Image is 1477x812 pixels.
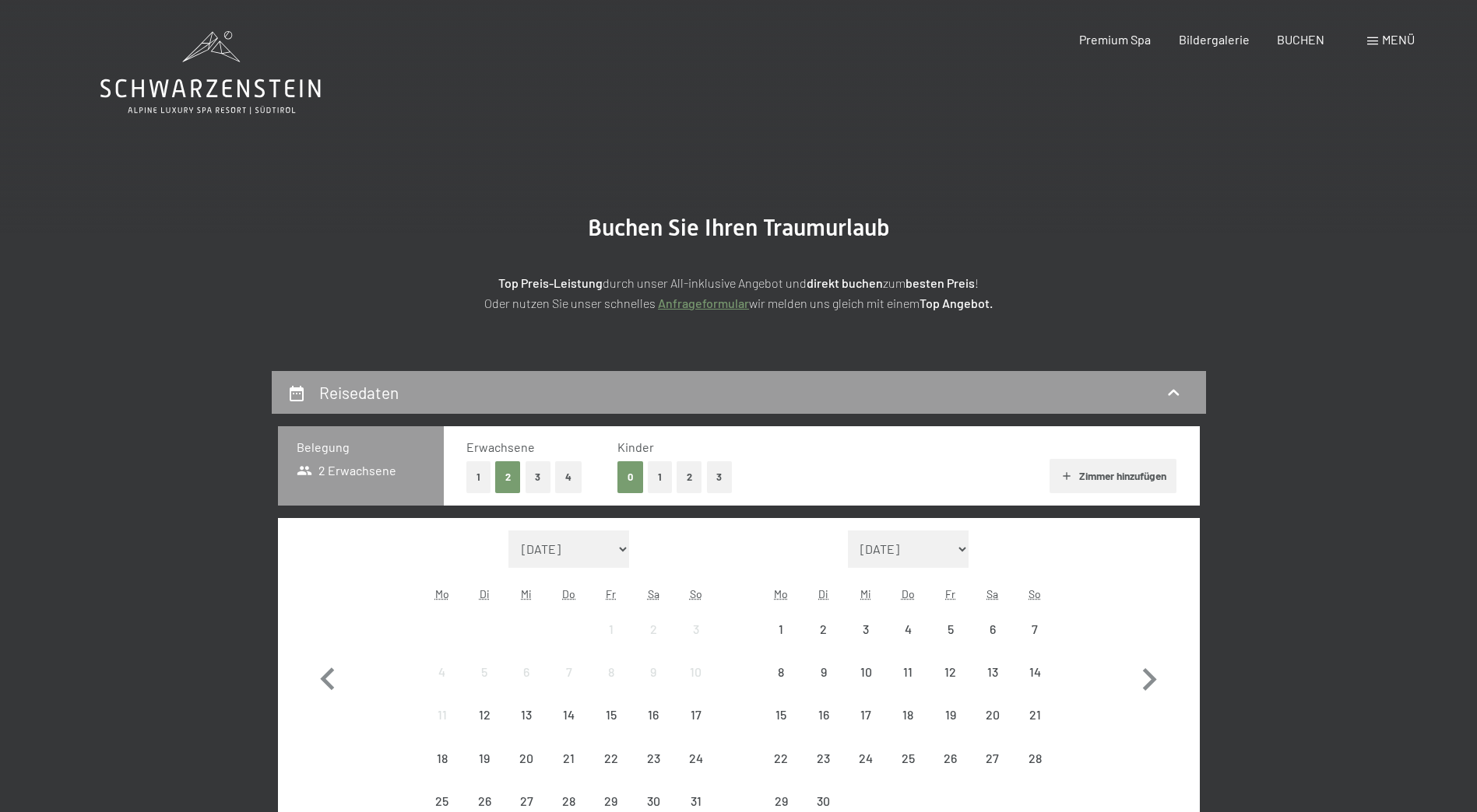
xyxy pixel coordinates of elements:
[463,737,505,779] div: Anreise nicht möglich
[1014,651,1056,693] div: Sun Sep 14 2025
[846,666,885,705] div: 10
[674,651,716,693] div: Anreise nicht möglich
[658,296,749,310] a: Anfrageformular
[973,666,1012,705] div: 13
[1277,32,1324,47] a: BUCHEN
[463,737,505,779] div: Tue Aug 19 2025
[463,694,505,736] div: Anreise nicht möglich
[505,694,547,736] div: Wed Aug 13 2025
[421,694,463,736] div: Mon Aug 11 2025
[526,461,551,493] button: 3
[632,737,674,779] div: Anreise nicht möglich
[505,694,547,736] div: Anreise nicht möglich
[929,608,971,650] div: Anreise nicht möglich
[860,587,871,600] abbr: Mittwoch
[590,737,632,779] div: Anreise nicht möglich
[818,587,828,600] abbr: Dienstag
[1029,587,1041,600] abbr: Sonntag
[507,709,546,747] div: 13
[617,461,643,493] button: 0
[634,666,673,705] div: 9
[845,737,887,779] div: Anreise nicht möglich
[887,694,929,736] div: Anreise nicht möglich
[846,709,885,747] div: 17
[1014,608,1056,650] div: Sun Sep 07 2025
[1382,32,1415,47] span: Menü
[465,752,504,791] div: 19
[973,623,1012,662] div: 6
[803,608,845,650] div: Tue Sep 02 2025
[887,651,929,693] div: Thu Sep 11 2025
[1014,694,1056,736] div: Anreise nicht möglich
[548,737,590,779] div: Thu Aug 21 2025
[550,666,589,705] div: 7
[986,587,998,600] abbr: Samstag
[632,694,674,736] div: Sat Aug 16 2025
[929,651,971,693] div: Fri Sep 12 2025
[521,587,532,600] abbr: Mittwoch
[972,694,1014,736] div: Sat Sep 20 2025
[548,694,590,736] div: Thu Aug 14 2025
[590,737,632,779] div: Fri Aug 22 2025
[972,608,1014,650] div: Anreise nicht möglich
[888,709,927,747] div: 18
[632,608,674,650] div: Anreise nicht möglich
[421,737,463,779] div: Mon Aug 18 2025
[945,587,955,600] abbr: Freitag
[887,608,929,650] div: Anreise nicht möglich
[495,461,521,493] button: 2
[435,587,449,600] abbr: Montag
[887,608,929,650] div: Thu Sep 04 2025
[634,752,673,791] div: 23
[972,608,1014,650] div: Sat Sep 06 2025
[803,737,845,779] div: Tue Sep 23 2025
[972,737,1014,779] div: Sat Sep 27 2025
[930,752,969,791] div: 26
[803,651,845,693] div: Anreise nicht möglich
[1015,666,1054,705] div: 14
[690,587,702,600] abbr: Sonntag
[676,666,715,705] div: 10
[929,737,971,779] div: Fri Sep 26 2025
[807,275,883,290] strong: direkt buchen
[1079,32,1151,47] a: Premium Spa
[972,651,1014,693] div: Anreise nicht möglich
[761,623,800,662] div: 1
[507,752,546,791] div: 20
[760,694,802,736] div: Mon Sep 15 2025
[845,608,887,650] div: Anreise nicht möglich
[887,737,929,779] div: Thu Sep 25 2025
[929,651,971,693] div: Anreise nicht möglich
[465,666,504,705] div: 5
[550,752,589,791] div: 21
[929,694,971,736] div: Anreise nicht möglich
[1179,32,1250,47] a: Bildergalerie
[846,623,885,662] div: 3
[590,608,632,650] div: Fri Aug 01 2025
[1014,694,1056,736] div: Sun Sep 21 2025
[674,694,716,736] div: Anreise nicht möglich
[804,709,843,747] div: 16
[760,737,802,779] div: Anreise nicht möglich
[674,694,716,736] div: Sun Aug 17 2025
[803,694,845,736] div: Anreise nicht möglich
[676,709,715,747] div: 17
[297,462,397,479] span: 2 Erwachsene
[548,651,590,693] div: Thu Aug 07 2025
[846,752,885,791] div: 24
[887,651,929,693] div: Anreise nicht möglich
[590,651,632,693] div: Anreise nicht möglich
[505,737,547,779] div: Wed Aug 20 2025
[929,737,971,779] div: Anreise nicht möglich
[590,608,632,650] div: Anreise nicht möglich
[973,709,1012,747] div: 20
[555,461,582,493] button: 4
[674,737,716,779] div: Anreise nicht möglich
[423,752,462,791] div: 18
[550,709,589,747] div: 14
[1014,651,1056,693] div: Anreise nicht möglich
[929,608,971,650] div: Fri Sep 05 2025
[1014,737,1056,779] div: Anreise nicht möglich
